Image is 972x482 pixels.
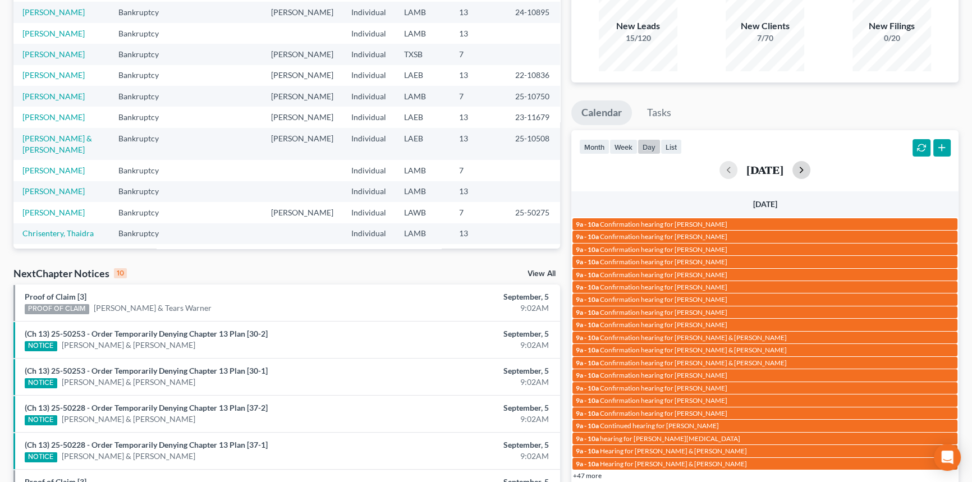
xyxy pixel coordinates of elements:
[109,128,180,160] td: Bankruptcy
[576,258,599,266] span: 9a - 10a
[94,302,212,314] a: [PERSON_NAME] & Tears Warner
[395,223,450,244] td: LAMB
[342,44,395,65] td: Individual
[576,270,599,279] span: 9a - 10a
[576,409,599,417] span: 9a - 10a
[395,244,450,287] td: LAWB
[576,421,599,430] span: 9a - 10a
[13,267,127,280] div: NextChapter Notices
[342,244,395,287] td: Individual
[450,65,506,86] td: 13
[576,320,599,329] span: 9a - 10a
[342,2,395,22] td: Individual
[600,396,727,405] span: Confirmation hearing for [PERSON_NAME]
[25,304,89,314] div: PROOF OF CLAIM
[600,333,787,342] span: Confirmation hearing for [PERSON_NAME] & [PERSON_NAME]
[600,258,727,266] span: Confirmation hearing for [PERSON_NAME]
[109,223,180,244] td: Bankruptcy
[576,396,599,405] span: 9a - 10a
[600,346,787,354] span: Confirmation hearing for [PERSON_NAME] & [PERSON_NAME]
[22,91,85,101] a: [PERSON_NAME]
[576,371,599,379] span: 9a - 10a
[395,65,450,86] td: LAEB
[450,202,506,223] td: 7
[506,202,560,223] td: 25-50275
[600,371,727,379] span: Confirmation hearing for [PERSON_NAME]
[450,23,506,44] td: 13
[109,244,180,287] td: Bankruptcy
[25,440,268,449] a: (Ch 13) 25-50228 - Order Temporarily Denying Chapter 13 Plan [37-1]
[726,20,804,33] div: New Clients
[600,270,727,279] span: Confirmation hearing for [PERSON_NAME]
[342,86,395,107] td: Individual
[22,228,94,238] a: Chrisentery, Thaidra
[600,295,727,304] span: Confirmation hearing for [PERSON_NAME]
[600,308,727,316] span: Confirmation hearing for [PERSON_NAME]
[395,202,450,223] td: LAWB
[262,65,342,86] td: [PERSON_NAME]
[600,283,727,291] span: Confirmation hearing for [PERSON_NAME]
[382,365,549,377] div: September, 5
[62,414,195,425] a: [PERSON_NAME] & [PERSON_NAME]
[579,139,609,154] button: month
[600,409,727,417] span: Confirmation hearing for [PERSON_NAME]
[395,44,450,65] td: TXSB
[576,460,599,468] span: 9a - 10a
[506,2,560,22] td: 24-10895
[382,439,549,451] div: September, 5
[395,2,450,22] td: LAMB
[342,65,395,86] td: Individual
[22,166,85,175] a: [PERSON_NAME]
[600,359,787,367] span: Confirmation hearing for [PERSON_NAME] & [PERSON_NAME]
[506,128,560,160] td: 25-10508
[637,100,681,125] a: Tasks
[576,447,599,455] span: 9a - 10a
[600,320,727,329] span: Confirmation hearing for [PERSON_NAME]
[342,107,395,127] td: Individual
[262,244,342,287] td: [PERSON_NAME]
[109,2,180,22] td: Bankruptcy
[382,451,549,462] div: 9:02AM
[382,402,549,414] div: September, 5
[22,112,85,122] a: [PERSON_NAME]
[576,308,599,316] span: 9a - 10a
[609,139,638,154] button: week
[599,20,677,33] div: New Leads
[746,164,783,176] h2: [DATE]
[25,366,268,375] a: (Ch 13) 25-50253 - Order Temporarily Denying Chapter 13 Plan [30-1]
[600,220,727,228] span: Confirmation hearing for [PERSON_NAME]
[262,86,342,107] td: [PERSON_NAME]
[600,434,740,443] span: hearing for [PERSON_NAME][MEDICAL_DATA]
[25,403,268,412] a: (Ch 13) 25-50228 - Order Temporarily Denying Chapter 13 Plan [37-2]
[599,33,677,44] div: 15/120
[600,245,727,254] span: Confirmation hearing for [PERSON_NAME]
[25,341,57,351] div: NOTICE
[342,202,395,223] td: Individual
[852,33,931,44] div: 0/20
[450,44,506,65] td: 7
[571,100,632,125] a: Calendar
[576,220,599,228] span: 9a - 10a
[62,451,195,462] a: [PERSON_NAME] & [PERSON_NAME]
[450,181,506,202] td: 13
[576,295,599,304] span: 9a - 10a
[25,415,57,425] div: NOTICE
[573,471,602,480] a: +47 more
[450,223,506,244] td: 13
[506,86,560,107] td: 25-10750
[382,339,549,351] div: 9:02AM
[262,128,342,160] td: [PERSON_NAME]
[450,2,506,22] td: 13
[382,328,549,339] div: September, 5
[382,377,549,388] div: 9:02AM
[600,384,727,392] span: Confirmation hearing for [PERSON_NAME]
[25,378,57,388] div: NOTICE
[576,434,599,443] span: 9a - 10a
[506,244,560,287] td: 24-50845
[506,107,560,127] td: 23-11679
[450,160,506,181] td: 7
[109,160,180,181] td: Bankruptcy
[342,181,395,202] td: Individual
[450,128,506,160] td: 13
[395,23,450,44] td: LAMB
